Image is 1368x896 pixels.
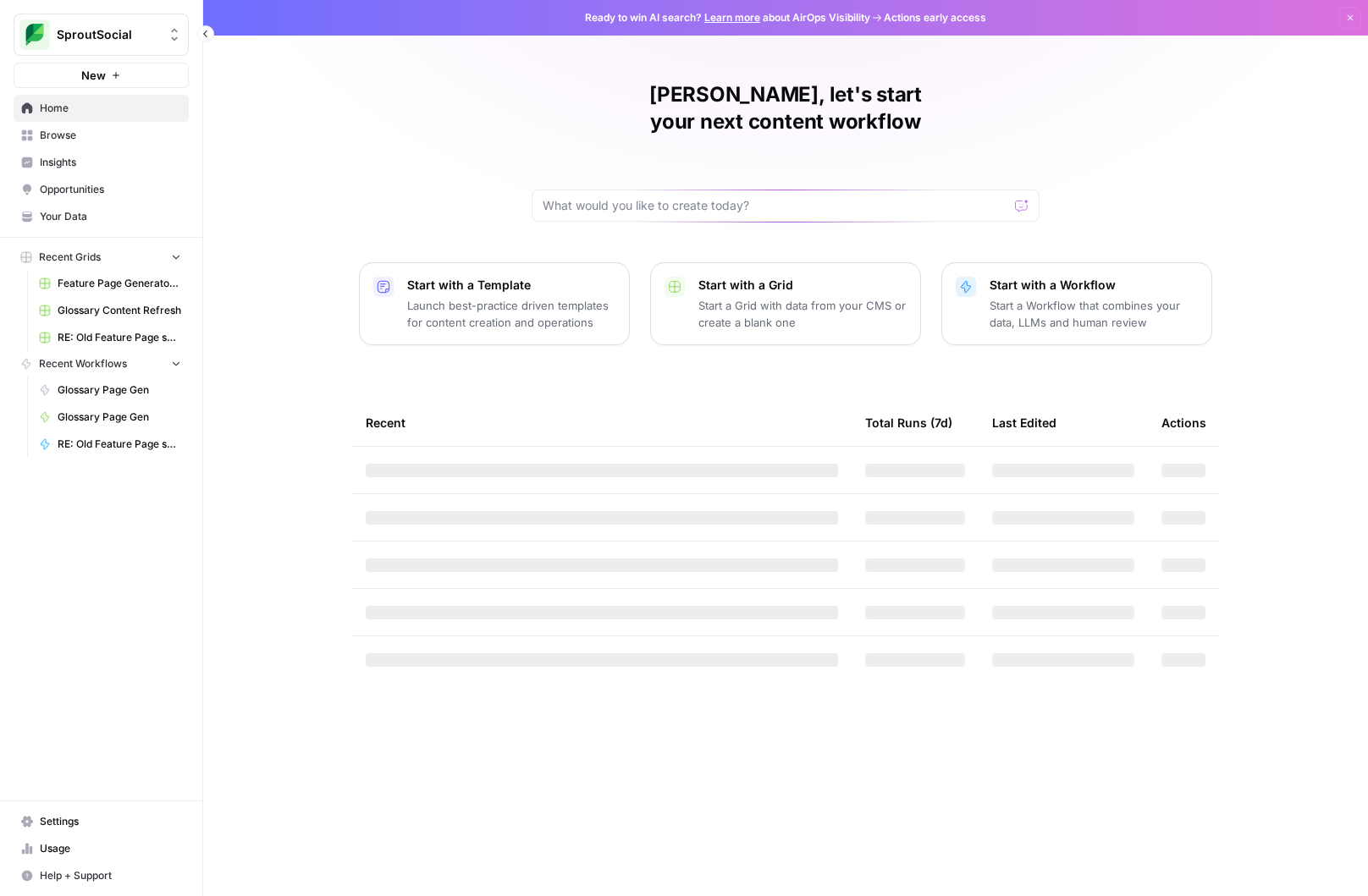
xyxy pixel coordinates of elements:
[31,404,189,431] a: Glossary Page Gen
[698,297,907,331] p: Start a Grid with data from your CMS or create a blank one
[40,209,181,224] span: Your Data
[359,262,630,345] button: Start with a TemplateLaunch best-practice driven templates for content creation and operations
[650,262,921,345] button: Start with a GridStart a Grid with data from your CMS or create a blank one
[14,63,189,88] button: New
[14,245,189,270] button: Recent Grids
[31,297,189,324] a: Glossary Content Refresh
[585,10,870,25] span: Ready to win AI search? about AirOps Visibility
[865,399,952,446] div: Total Runs (7d)
[31,270,189,297] a: Feature Page Generator Grid
[39,356,127,371] span: Recent Workflows
[58,410,181,425] span: Glossary Page Gen
[19,19,50,50] img: SproutSocial Logo
[58,276,181,291] span: Feature Page Generator Grid
[58,330,181,345] span: RE: Old Feature Page scrape and markdown Grid
[532,81,1040,135] h1: [PERSON_NAME], let's start your next content workflow
[14,176,189,203] a: Opportunities
[14,203,189,230] a: Your Data
[992,399,1056,446] div: Last Edited
[990,277,1198,294] p: Start with a Workflow
[14,149,189,176] a: Insights
[57,26,159,43] span: SproutSocial
[40,841,181,856] span: Usage
[407,277,615,294] p: Start with a Template
[14,95,189,122] a: Home
[39,250,101,265] span: Recent Grids
[14,122,189,149] a: Browse
[884,10,986,25] span: Actions early access
[14,351,189,377] button: Recent Workflows
[14,862,189,889] button: Help + Support
[40,128,181,143] span: Browse
[698,277,907,294] p: Start with a Grid
[31,377,189,404] a: Glossary Page Gen
[14,808,189,835] a: Settings
[58,437,181,452] span: RE: Old Feature Page scrape and markdown
[40,182,181,197] span: Opportunities
[58,382,181,398] span: Glossary Page Gen
[31,324,189,351] a: RE: Old Feature Page scrape and markdown Grid
[941,262,1212,345] button: Start with a WorkflowStart a Workflow that combines your data, LLMs and human review
[14,835,189,862] a: Usage
[366,399,838,446] div: Recent
[14,14,189,56] button: Workspace: SproutSocial
[407,297,615,331] p: Launch best-practice driven templates for content creation and operations
[40,868,181,883] span: Help + Support
[40,155,181,170] span: Insights
[543,197,1008,214] input: What would you like to create today?
[40,101,181,116] span: Home
[990,297,1198,331] p: Start a Workflow that combines your data, LLMs and human review
[1161,399,1206,446] div: Actions
[31,431,189,458] a: RE: Old Feature Page scrape and markdown
[58,303,181,318] span: Glossary Content Refresh
[81,67,106,84] span: New
[40,814,181,829] span: Settings
[704,11,760,24] a: Learn more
